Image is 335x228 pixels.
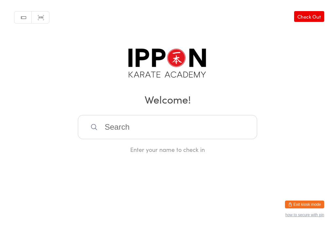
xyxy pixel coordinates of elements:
[285,201,324,208] button: Exit kiosk mode
[127,46,208,83] img: Ippon Karate Academy
[7,92,328,106] h2: Welcome!
[78,145,257,154] div: Enter your name to check in
[294,11,324,22] a: Check Out
[78,115,257,139] input: Search
[285,213,324,217] button: how to secure with pin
